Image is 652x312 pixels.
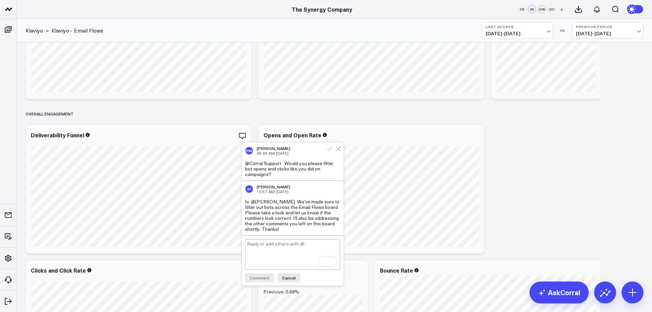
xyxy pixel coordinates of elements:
div: VK [528,5,536,13]
div: Opens and Open Rate [264,131,321,139]
div: DC [548,5,556,13]
textarea: To enrich screen reader interactions, please activate Accessibility in Grammarly extension settings [245,239,340,270]
div: Deliverability Funnel [31,131,84,139]
div: VS [557,28,569,33]
span: [DATE] - [DATE] [486,31,549,36]
span: + [560,7,563,12]
div: 0.76% [264,275,295,287]
a: The Synergy Company [292,5,352,13]
div: @Corral Support Would you please filter bot opens and clicks like you did on campaigns? [245,161,340,177]
button: Comment [245,273,274,282]
div: DW [245,147,253,155]
div: > [26,27,49,34]
b: Last 30 Days [486,25,549,29]
button: Previous Period[DATE]-[DATE] [572,22,643,39]
div: [PERSON_NAME] [257,184,290,189]
b: Previous Period [576,25,640,29]
span: 06:36 AM [DATE] [257,150,289,156]
span: 10:57 AM [DATE] [257,189,289,194]
div: CS [518,5,526,13]
button: + [558,5,566,13]
div: [PERSON_NAME] [257,146,290,151]
div: AF [245,185,253,193]
div: Previous: 0.68% [264,289,363,295]
div: Clicks and Click Rate [31,266,86,274]
button: Cancel [278,273,300,282]
span: [DATE] - [DATE] [576,31,640,36]
div: Bounce Rate [380,266,413,274]
button: Last 30 Days[DATE]-[DATE] [482,22,553,39]
div: DW [538,5,546,13]
div: Overall Engagement [26,106,74,122]
a: Klaviyo [26,27,43,34]
div: hi @[PERSON_NAME] We’ve made sure to filter out bots across the Email Flows board. Please take a ... [245,199,340,232]
a: Klaviyo - Email Flows [52,27,103,34]
a: AskCorral [529,282,589,303]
